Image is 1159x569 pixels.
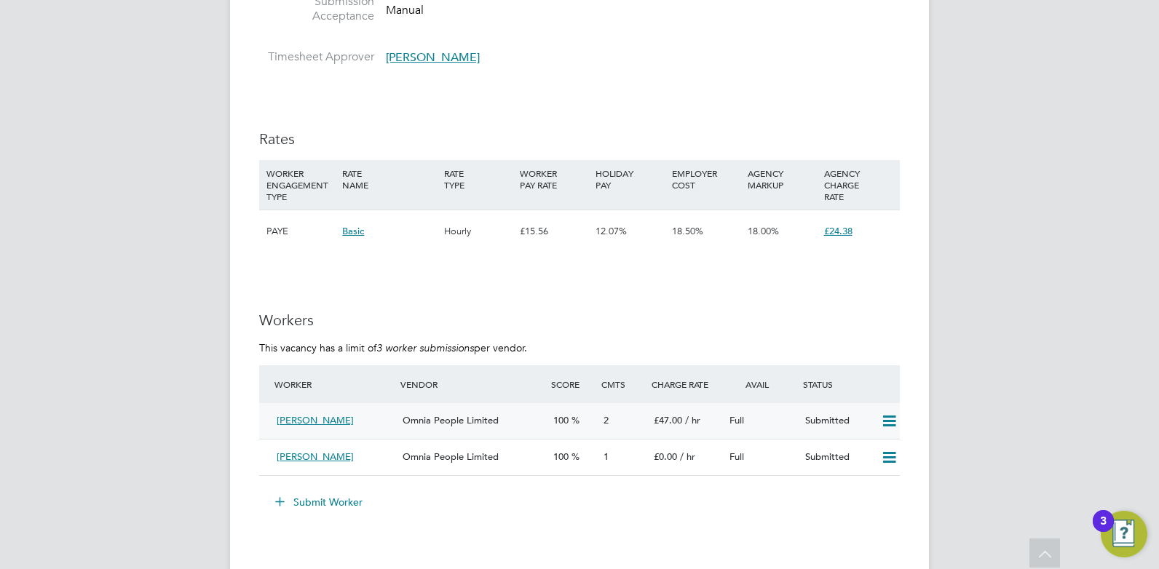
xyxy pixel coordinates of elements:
span: Manual [386,2,424,17]
span: [PERSON_NAME] [277,450,354,463]
div: Submitted [799,445,875,469]
span: 18.00% [748,225,779,237]
div: 3 [1100,521,1107,540]
span: Full [729,414,744,426]
span: 18.50% [672,225,703,237]
div: PAYE [263,210,339,252]
div: Worker [271,371,397,397]
span: 1 [604,450,609,463]
div: Score [547,371,598,397]
div: Avail [724,371,799,397]
span: / hr [680,450,695,463]
div: WORKER ENGAGEMENT TYPE [263,160,339,210]
span: [PERSON_NAME] [386,50,480,65]
label: Timesheet Approver [259,49,374,65]
h3: Workers [259,311,900,330]
div: Charge Rate [648,371,724,397]
div: Hourly [440,210,516,252]
div: EMPLOYER COST [668,160,744,198]
span: 12.07% [596,225,627,237]
div: WORKER PAY RATE [516,160,592,198]
div: Vendor [397,371,547,397]
em: 3 worker submissions [376,341,474,354]
div: Status [799,371,900,397]
div: Submitted [799,409,875,433]
span: £47.00 [654,414,682,426]
div: £15.56 [516,210,592,252]
div: Cmts [598,371,648,397]
div: RATE NAME [339,160,440,198]
span: 100 [553,450,569,463]
span: Full [729,450,744,463]
button: Submit Worker [265,490,374,514]
span: / hr [685,414,700,426]
span: [PERSON_NAME] [277,414,354,426]
div: AGENCY MARKUP [744,160,820,198]
p: This vacancy has a limit of per vendor. [259,341,900,354]
button: Open Resource Center, 3 new notifications [1101,511,1147,557]
div: AGENCY CHARGE RATE [820,160,896,210]
span: £0.00 [654,450,677,463]
span: 2 [604,414,609,426]
span: Omnia People Limited [403,450,499,463]
span: Basic [342,225,364,237]
div: RATE TYPE [440,160,516,198]
span: £24.38 [824,225,853,237]
h3: Rates [259,130,900,148]
div: HOLIDAY PAY [592,160,668,198]
span: 100 [553,414,569,426]
span: Omnia People Limited [403,414,499,426]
